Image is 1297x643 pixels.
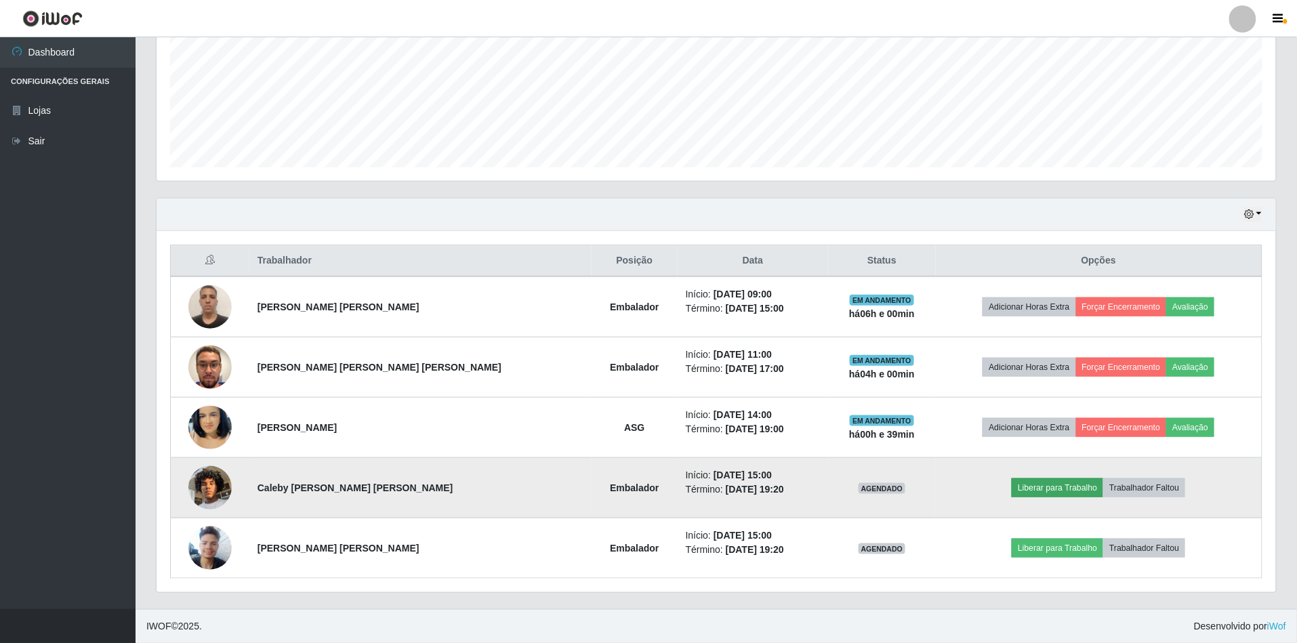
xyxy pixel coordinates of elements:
strong: há 06 h e 00 min [849,308,915,319]
th: Status [828,245,935,277]
li: Início: [686,348,821,362]
span: EM ANDAMENTO [850,295,914,306]
li: Início: [686,468,821,482]
button: Adicionar Horas Extra [983,358,1075,377]
img: 1719006381696.jpeg [188,389,232,466]
strong: há 04 h e 00 min [849,369,915,379]
img: 1745015698766.jpeg [188,519,232,577]
button: Adicionar Horas Extra [983,297,1075,316]
img: 1745348003536.jpeg [188,278,232,335]
li: Término: [686,543,821,557]
strong: [PERSON_NAME] [258,422,337,433]
span: EM ANDAMENTO [850,355,914,366]
li: Término: [686,482,821,497]
strong: [PERSON_NAME] [PERSON_NAME] [258,302,419,312]
button: Avaliação [1166,418,1214,437]
time: [DATE] 19:00 [726,423,784,434]
li: Término: [686,422,821,436]
strong: há 00 h e 39 min [849,429,915,440]
strong: Embalador [610,302,659,312]
button: Liberar para Trabalho [1012,539,1103,558]
button: Forçar Encerramento [1076,418,1167,437]
button: Adicionar Horas Extra [983,418,1075,437]
button: Avaliação [1166,358,1214,377]
li: Término: [686,302,821,316]
li: Início: [686,408,821,422]
strong: Embalador [610,543,659,554]
li: Início: [686,287,821,302]
time: [DATE] 15:00 [726,303,784,314]
time: [DATE] 14:00 [714,409,772,420]
time: [DATE] 15:00 [714,530,772,541]
strong: Embalador [610,362,659,373]
span: AGENDADO [859,483,906,494]
li: Início: [686,528,821,543]
a: iWof [1267,621,1286,631]
button: Trabalhador Faltou [1103,478,1185,497]
time: [DATE] 19:20 [726,484,784,495]
span: Desenvolvido por [1194,619,1286,634]
span: © 2025 . [146,619,202,634]
button: Avaliação [1166,297,1214,316]
button: Trabalhador Faltou [1103,539,1185,558]
span: AGENDADO [859,543,906,554]
strong: Caleby [PERSON_NAME] [PERSON_NAME] [258,482,453,493]
th: Data [678,245,829,277]
time: [DATE] 09:00 [714,289,772,299]
img: CoreUI Logo [22,10,83,27]
time: [DATE] 15:00 [714,470,772,480]
time: [DATE] 19:20 [726,544,784,555]
li: Término: [686,362,821,376]
th: Trabalhador [249,245,592,277]
th: Opções [936,245,1262,277]
time: [DATE] 11:00 [714,349,772,360]
button: Forçar Encerramento [1076,297,1167,316]
strong: [PERSON_NAME] [PERSON_NAME] [PERSON_NAME] [258,362,501,373]
th: Posição [592,245,678,277]
strong: Embalador [610,482,659,493]
button: Forçar Encerramento [1076,358,1167,377]
span: IWOF [146,621,171,631]
img: 1753900097515.jpeg [188,329,232,406]
time: [DATE] 17:00 [726,363,784,374]
strong: ASG [624,422,644,433]
span: EM ANDAMENTO [850,415,914,426]
button: Liberar para Trabalho [1012,478,1103,497]
img: 1749933498103.jpeg [188,459,232,516]
strong: [PERSON_NAME] [PERSON_NAME] [258,543,419,554]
